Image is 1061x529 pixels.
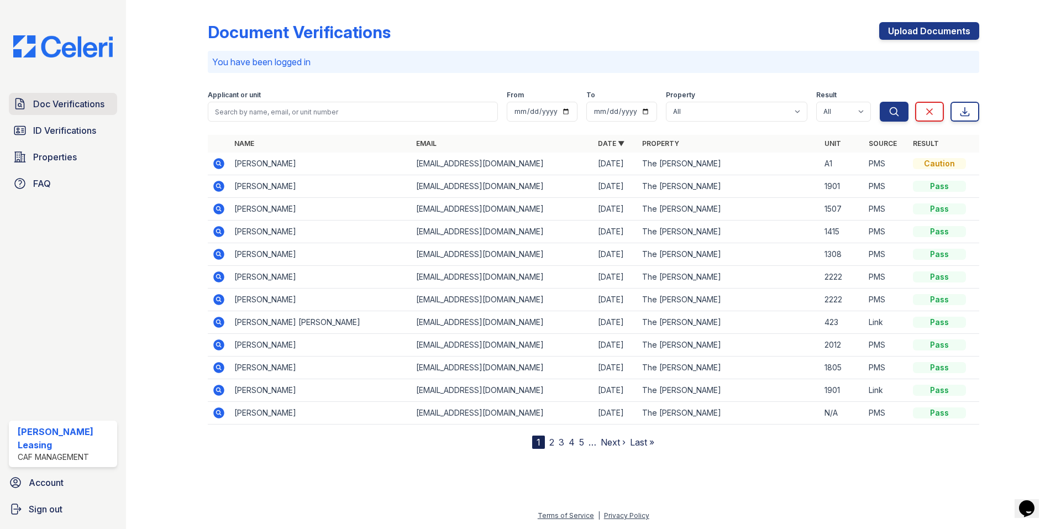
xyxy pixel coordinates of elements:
[33,177,51,190] span: FAQ
[9,93,117,115] a: Doc Verifications
[820,379,864,402] td: 1901
[820,153,864,175] td: A1
[230,198,412,221] td: [PERSON_NAME]
[864,266,908,289] td: PMS
[412,175,593,198] td: [EMAIL_ADDRESS][DOMAIN_NAME]
[412,379,593,402] td: [EMAIL_ADDRESS][DOMAIN_NAME]
[638,379,820,402] td: The [PERSON_NAME]
[820,402,864,425] td: N/A
[212,55,975,69] p: You have been logged in
[412,153,593,175] td: [EMAIL_ADDRESS][DOMAIN_NAME]
[604,511,649,520] a: Privacy Policy
[593,402,638,425] td: [DATE]
[601,437,626,448] a: Next ›
[18,425,113,452] div: [PERSON_NAME] Leasing
[9,172,117,195] a: FAQ
[913,407,966,418] div: Pass
[864,402,908,425] td: PMS
[864,289,908,311] td: PMS
[630,437,654,448] a: Last »
[230,311,412,334] td: [PERSON_NAME] [PERSON_NAME]
[913,294,966,305] div: Pass
[559,437,564,448] a: 3
[638,357,820,379] td: The [PERSON_NAME]
[1015,485,1050,518] iframe: chat widget
[864,357,908,379] td: PMS
[820,289,864,311] td: 2222
[820,311,864,334] td: 423
[208,22,391,42] div: Document Verifications
[820,334,864,357] td: 2012
[33,97,104,111] span: Doc Verifications
[586,91,595,99] label: To
[864,198,908,221] td: PMS
[18,452,113,463] div: CAF Management
[638,334,820,357] td: The [PERSON_NAME]
[824,139,841,148] a: Unit
[864,311,908,334] td: Link
[913,317,966,328] div: Pass
[820,175,864,198] td: 1901
[864,243,908,266] td: PMS
[913,158,966,169] div: Caution
[593,379,638,402] td: [DATE]
[230,289,412,311] td: [PERSON_NAME]
[532,436,545,449] div: 1
[538,511,594,520] a: Terms of Service
[593,334,638,357] td: [DATE]
[230,334,412,357] td: [PERSON_NAME]
[230,153,412,175] td: [PERSON_NAME]
[549,437,554,448] a: 2
[638,311,820,334] td: The [PERSON_NAME]
[412,266,593,289] td: [EMAIL_ADDRESS][DOMAIN_NAME]
[230,402,412,425] td: [PERSON_NAME]
[412,357,593,379] td: [EMAIL_ADDRESS][DOMAIN_NAME]
[913,203,966,214] div: Pass
[913,226,966,237] div: Pass
[9,119,117,142] a: ID Verifications
[864,153,908,175] td: PMS
[593,175,638,198] td: [DATE]
[412,311,593,334] td: [EMAIL_ADDRESS][DOMAIN_NAME]
[864,221,908,243] td: PMS
[598,139,624,148] a: Date ▼
[638,402,820,425] td: The [PERSON_NAME]
[4,35,122,57] img: CE_Logo_Blue-a8612792a0a2168367f1c8372b55b34899dd931a85d93a1a3d3e32e68fde9ad4.png
[208,91,261,99] label: Applicant or unit
[638,243,820,266] td: The [PERSON_NAME]
[29,476,64,489] span: Account
[816,91,837,99] label: Result
[666,91,695,99] label: Property
[864,175,908,198] td: PMS
[638,266,820,289] td: The [PERSON_NAME]
[589,436,596,449] span: …
[593,289,638,311] td: [DATE]
[234,139,254,148] a: Name
[864,379,908,402] td: Link
[208,102,498,122] input: Search by name, email, or unit number
[412,334,593,357] td: [EMAIL_ADDRESS][DOMAIN_NAME]
[913,249,966,260] div: Pass
[913,362,966,373] div: Pass
[412,198,593,221] td: [EMAIL_ADDRESS][DOMAIN_NAME]
[569,437,575,448] a: 4
[33,124,96,137] span: ID Verifications
[820,198,864,221] td: 1507
[9,146,117,168] a: Properties
[412,221,593,243] td: [EMAIL_ADDRESS][DOMAIN_NAME]
[820,243,864,266] td: 1308
[598,511,600,520] div: |
[29,502,62,516] span: Sign out
[230,266,412,289] td: [PERSON_NAME]
[864,334,908,357] td: PMS
[33,150,77,164] span: Properties
[879,22,979,40] a: Upload Documents
[593,243,638,266] td: [DATE]
[638,198,820,221] td: The [PERSON_NAME]
[579,437,584,448] a: 5
[412,402,593,425] td: [EMAIL_ADDRESS][DOMAIN_NAME]
[230,243,412,266] td: [PERSON_NAME]
[230,357,412,379] td: [PERSON_NAME]
[642,139,679,148] a: Property
[913,339,966,350] div: Pass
